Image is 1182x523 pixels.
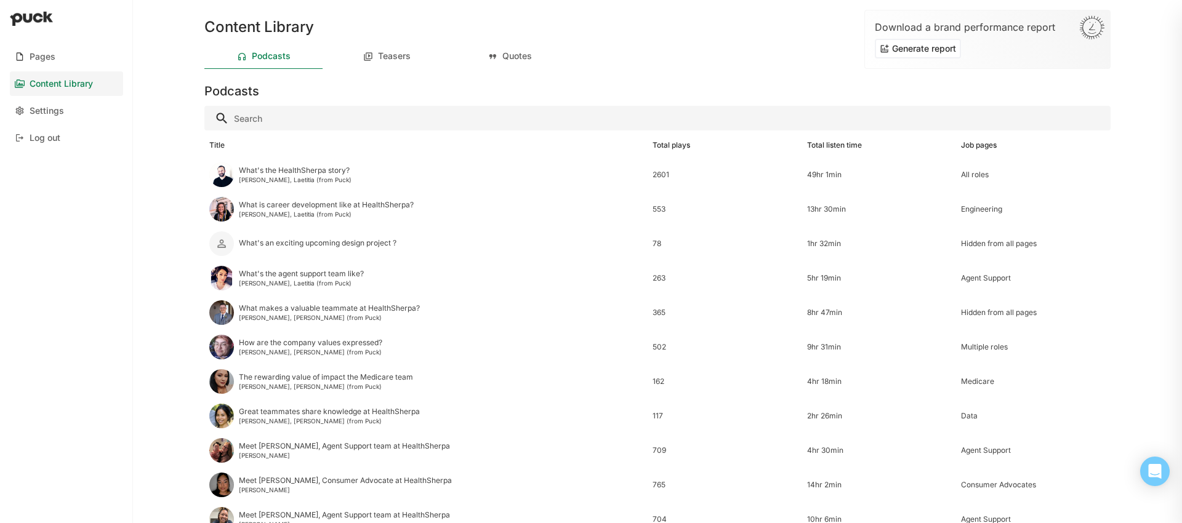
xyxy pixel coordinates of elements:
a: Pages [10,44,123,69]
div: 765 [653,481,797,489]
div: Podcasts [252,51,291,62]
div: 2601 [653,170,797,179]
div: Hidden from all pages [961,239,1106,248]
div: Consumer Advocates [961,481,1106,489]
div: [PERSON_NAME], [PERSON_NAME] (from Puck) [239,314,420,321]
button: Generate report [875,39,961,58]
div: Open Intercom Messenger [1140,457,1170,486]
div: All roles [961,170,1106,179]
div: What makes a valuable teammate at HealthSherpa? [239,304,420,313]
div: Medicare [961,377,1106,386]
div: Multiple roles [961,343,1106,351]
div: 4hr 30min [807,446,952,455]
div: Great teammates share knowledge at HealthSherpa [239,407,420,416]
div: [PERSON_NAME], Laetitia (from Puck) [239,210,414,218]
div: Meet [PERSON_NAME], Consumer Advocate at HealthSherpa [239,476,452,485]
div: Data [961,412,1106,420]
div: 709 [653,446,797,455]
div: 1hr 32min [807,239,952,248]
div: 9hr 31min [807,343,952,351]
div: The rewarding value of impact the Medicare team [239,373,413,381]
div: Total listen time [807,141,862,150]
a: Settings [10,98,123,123]
div: Agent Support [961,274,1106,282]
div: 263 [653,274,797,282]
div: [PERSON_NAME], [PERSON_NAME] (from Puck) [239,348,382,356]
div: What's the agent support team like? [239,269,364,278]
div: 502 [653,343,797,351]
div: Total plays [653,141,690,150]
div: Job pages [961,141,997,150]
h3: Podcasts [204,84,259,98]
div: What's the HealthSherpa story? [239,166,352,175]
div: 13hr 30min [807,205,952,214]
div: [PERSON_NAME], [PERSON_NAME] (from Puck) [239,417,420,425]
div: Meet [PERSON_NAME], Agent Support team at HealthSherpa [239,511,450,519]
div: 4hr 18min [807,377,952,386]
div: 162 [653,377,797,386]
div: Teasers [378,51,411,62]
div: Content Library [30,79,93,89]
div: Pages [30,52,55,62]
input: Search [204,106,1111,130]
div: 8hr 47min [807,308,952,317]
div: How are the company values expressed? [239,338,382,347]
div: 5hr 19min [807,274,952,282]
a: Content Library [10,71,123,96]
div: Engineering [961,205,1106,214]
div: Log out [30,133,60,143]
img: Sun-D3Rjj4Si.svg [1079,15,1105,40]
div: [PERSON_NAME], Laetitia (from Puck) [239,176,352,183]
div: 117 [653,412,797,420]
div: What is career development like at HealthSherpa? [239,201,414,209]
div: 2hr 26min [807,412,952,420]
h1: Content Library [204,20,314,34]
div: 553 [653,205,797,214]
div: [PERSON_NAME] [239,452,450,459]
div: Settings [30,106,64,116]
div: Quotes [502,51,532,62]
div: 14hr 2min [807,481,952,489]
div: [PERSON_NAME] [239,486,452,493]
div: [PERSON_NAME], Laetitia (from Puck) [239,279,364,287]
div: Agent Support [961,446,1106,455]
div: 365 [653,308,797,317]
div: [PERSON_NAME], [PERSON_NAME] (from Puck) [239,383,413,390]
div: Hidden from all pages [961,308,1106,317]
div: 78 [653,239,797,248]
div: Meet [PERSON_NAME], Agent Support team at HealthSherpa [239,442,450,450]
div: What's an exciting upcoming design project ? [239,239,396,247]
div: Download a brand performance report [875,20,1100,34]
div: Title [209,141,225,150]
div: 49hr 1min [807,170,952,179]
